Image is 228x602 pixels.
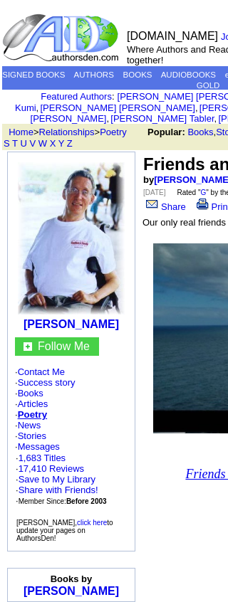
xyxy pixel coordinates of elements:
[197,81,220,90] a: GOLD
[4,138,10,149] a: S
[123,70,152,79] a: BOOKS
[147,127,185,137] b: Popular:
[19,453,66,463] a: 1,683 Titles
[41,91,112,102] a: Featured Authors
[18,162,125,315] img: 3918.JPG
[29,138,36,149] a: V
[15,366,128,507] font: · · · · · · ·
[19,474,95,485] a: Save to My Library
[110,113,214,124] a: [PERSON_NAME] Tabler
[16,474,98,506] font: · · ·
[18,388,43,398] a: Books
[197,199,209,210] img: print.gif
[38,138,47,149] a: W
[38,340,90,352] a: Follow Me
[18,377,76,388] a: Success story
[100,127,127,137] a: Poetry
[9,127,33,137] a: Home
[18,441,60,452] a: Messages
[51,574,93,584] b: Books by
[161,70,216,79] a: AUDIOBOOKS
[12,138,18,149] a: T
[18,398,48,409] a: Articles
[19,485,98,495] a: Share with Friends!
[143,201,186,212] a: Share
[24,318,119,330] a: [PERSON_NAME]
[40,102,195,113] a: [PERSON_NAME] [PERSON_NAME]
[217,115,218,123] font: i
[18,409,47,420] a: Poetry
[16,519,113,542] font: [PERSON_NAME], to update your pages on AuthorsDen!
[15,441,60,452] font: ·
[19,497,107,505] font: Member Since:
[39,127,95,137] a: Relationships
[66,497,107,505] b: Before 2003
[18,431,46,441] a: Stories
[146,199,158,210] img: share_page.gif
[198,105,199,112] font: i
[38,105,40,112] font: i
[143,189,165,196] font: [DATE]
[18,366,65,377] a: Contact Me
[41,91,114,102] font: :
[2,70,65,79] a: SIGNED BOOKS
[24,585,119,597] a: [PERSON_NAME]
[201,189,207,196] a: G
[74,70,114,79] a: AUTHORS
[19,463,85,474] a: 17,410 Reviews
[67,138,73,149] a: Z
[18,420,41,431] a: News
[16,453,107,506] font: · ·
[58,138,64,149] a: Y
[77,519,107,527] a: click here
[50,138,56,149] a: X
[24,342,32,351] img: gc.jpg
[127,30,218,42] font: [DOMAIN_NAME]
[20,138,26,149] a: U
[109,115,110,123] font: i
[187,127,213,137] a: Books
[2,13,122,63] img: logo_ad.gif
[4,127,145,137] font: > >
